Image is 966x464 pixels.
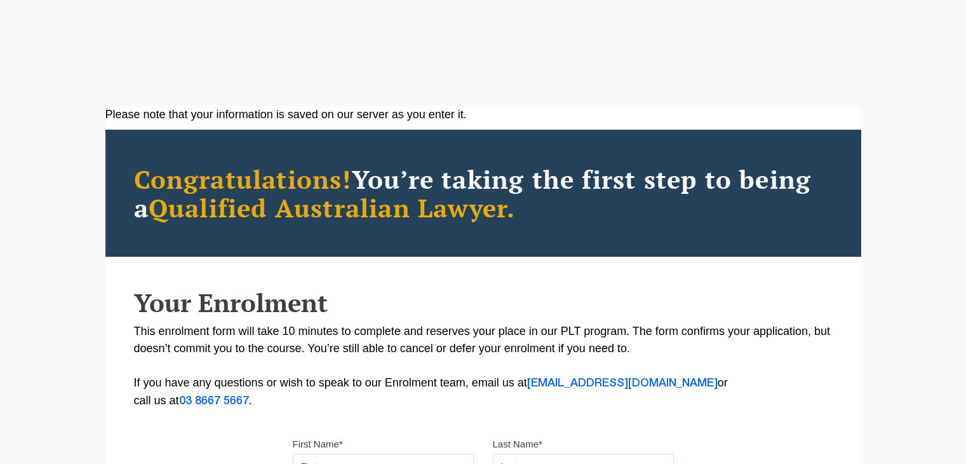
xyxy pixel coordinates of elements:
[134,165,833,222] h2: You’re taking the first step to being a
[179,396,249,406] a: 03 8667 5667
[134,323,833,410] p: This enrolment form will take 10 minutes to complete and reserves your place in our PLT program. ...
[105,106,861,123] div: Please note that your information is saved on our server as you enter it.
[527,378,718,388] a: [EMAIL_ADDRESS][DOMAIN_NAME]
[149,191,516,224] span: Qualified Australian Lawyer.
[134,289,833,317] h2: Your Enrolment
[134,162,352,196] span: Congratulations!
[493,438,542,451] label: Last Name*
[293,438,343,451] label: First Name*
